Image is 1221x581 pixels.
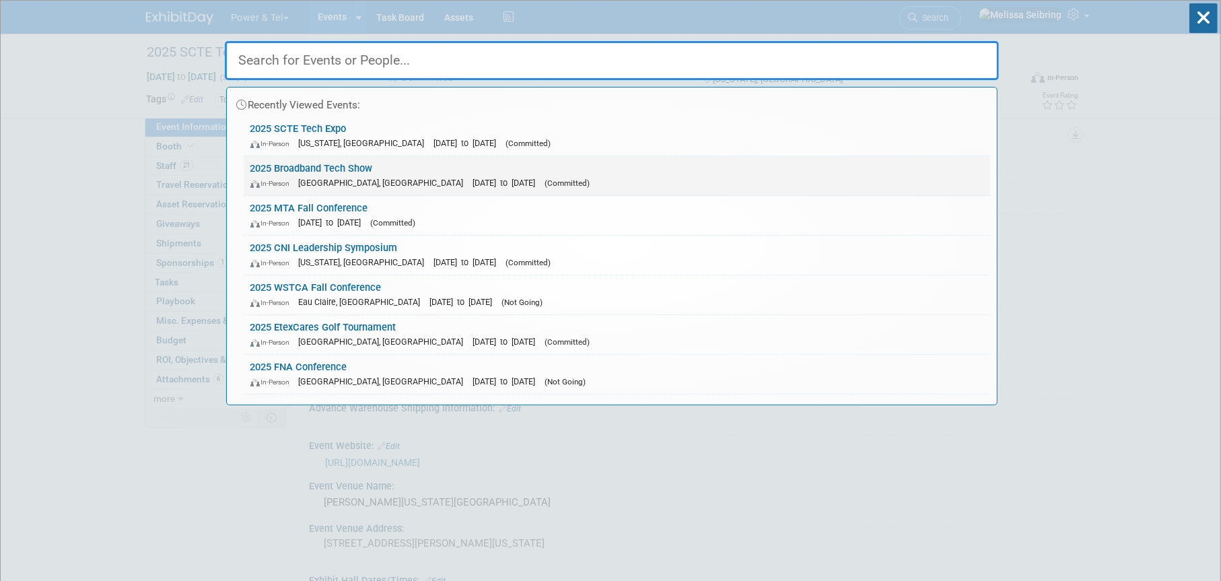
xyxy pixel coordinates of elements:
span: In-Person [250,338,296,347]
span: In-Person [250,298,296,307]
span: (Committed) [545,178,590,188]
a: 2025 FNA Conference In-Person [GEOGRAPHIC_DATA], [GEOGRAPHIC_DATA] [DATE] to [DATE] (Not Going) [244,355,990,394]
a: 2025 MTA Fall Conference In-Person [DATE] to [DATE] (Committed) [244,196,990,235]
span: [DATE] to [DATE] [473,178,543,188]
span: [DATE] to [DATE] [434,138,503,148]
span: In-Person [250,259,296,267]
span: [DATE] to [DATE] [434,257,503,267]
span: [US_STATE], [GEOGRAPHIC_DATA] [299,138,431,148]
a: 2025 EtexCares Golf Tournament In-Person [GEOGRAPHIC_DATA], [GEOGRAPHIC_DATA] [DATE] to [DATE] (C... [244,315,990,354]
span: (Committed) [545,337,590,347]
span: (Not Going) [545,377,586,386]
span: In-Person [250,139,296,148]
input: Search for Events or People... [225,41,999,80]
span: [DATE] to [DATE] [473,337,543,347]
span: In-Person [250,219,296,228]
a: 2025 Broadband Tech Show In-Person [GEOGRAPHIC_DATA], [GEOGRAPHIC_DATA] [DATE] to [DATE] (Committed) [244,156,990,195]
span: [GEOGRAPHIC_DATA], [GEOGRAPHIC_DATA] [299,337,470,347]
span: [DATE] to [DATE] [473,376,543,386]
span: [GEOGRAPHIC_DATA], [GEOGRAPHIC_DATA] [299,376,470,386]
span: [US_STATE], [GEOGRAPHIC_DATA] [299,257,431,267]
span: (Not Going) [502,298,543,307]
a: 2025 CNI Leadership Symposium In-Person [US_STATE], [GEOGRAPHIC_DATA] [DATE] to [DATE] (Committed) [244,236,990,275]
span: [DATE] to [DATE] [299,217,368,228]
span: (Committed) [371,218,416,228]
span: In-Person [250,179,296,188]
span: In-Person [250,378,296,386]
a: 2025 SCTE Tech Expo In-Person [US_STATE], [GEOGRAPHIC_DATA] [DATE] to [DATE] (Committed) [244,116,990,156]
span: Eau Claire, [GEOGRAPHIC_DATA] [299,297,427,307]
a: 2025 WSTCA Fall Conference In-Person Eau Claire, [GEOGRAPHIC_DATA] [DATE] to [DATE] (Not Going) [244,275,990,314]
span: (Committed) [506,258,551,267]
span: (Committed) [506,139,551,148]
span: [GEOGRAPHIC_DATA], [GEOGRAPHIC_DATA] [299,178,470,188]
span: [DATE] to [DATE] [430,297,499,307]
div: Recently Viewed Events: [234,88,990,116]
